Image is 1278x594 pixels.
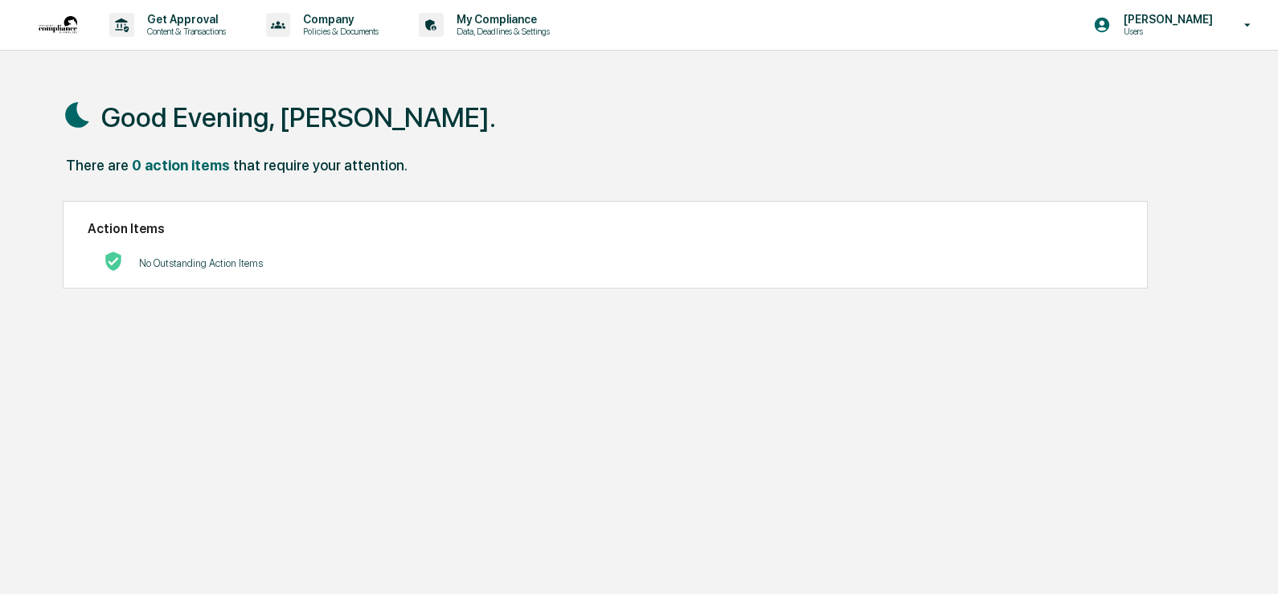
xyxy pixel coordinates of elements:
p: My Compliance [444,13,558,26]
img: logo [39,16,77,34]
p: Policies & Documents [290,26,387,37]
p: Content & Transactions [134,26,234,37]
div: that require your attention. [233,157,408,174]
h2: Action Items [88,221,1123,236]
p: [PERSON_NAME] [1111,13,1221,26]
p: Data, Deadlines & Settings [444,26,558,37]
p: No Outstanding Action Items [139,257,263,269]
p: Company [290,13,387,26]
h1: Good Evening, [PERSON_NAME]. [101,101,496,133]
p: Get Approval [134,13,234,26]
div: There are [66,157,129,174]
img: No Actions logo [104,252,123,271]
div: 0 action items [132,157,230,174]
p: Users [1111,26,1221,37]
